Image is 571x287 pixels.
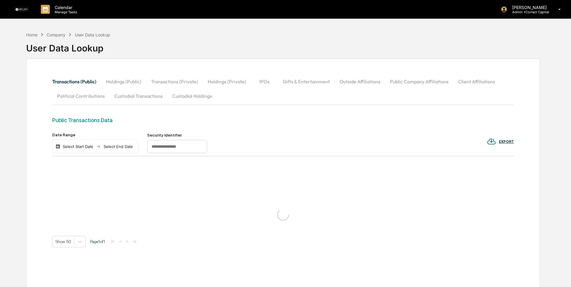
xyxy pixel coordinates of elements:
[507,10,550,14] p: Admin • Correct Capital
[278,74,335,89] button: Gifts & Entertainment
[507,5,550,10] p: [PERSON_NAME]
[487,137,496,146] img: EXPORT
[146,74,203,89] button: Transactions (Private)
[52,74,101,89] button: Transactions (Public)
[14,7,29,12] img: logo
[50,10,80,14] p: Manage Tasks
[90,239,105,244] span: Page 1 of 1
[499,140,514,144] div: EXPORT
[101,74,146,89] button: Holdings (Public)
[96,144,101,149] img: arrow right
[56,144,60,149] img: calendar
[335,74,385,89] button: Outside Affiliations
[50,5,80,10] p: Calendar
[26,32,38,37] div: Home
[52,132,138,137] div: Date Range
[75,32,110,37] div: User Data Lookup
[131,239,138,244] button: >|
[251,74,278,89] button: IPOs
[203,74,251,89] button: Holdings (Private)
[110,89,168,103] button: Custodial Transactions
[117,239,123,244] button: <
[52,117,514,123] div: Public Transactions Data
[102,144,135,149] div: Select End Date
[52,74,514,103] div: secondary tabs example
[52,89,110,103] button: Political Contributions
[385,74,453,89] button: Public Company Affiliations
[147,133,207,137] div: Security Identifier
[110,239,116,244] button: |<
[124,239,130,244] button: >
[168,89,217,103] button: Custodial Holdings
[453,74,500,89] button: Client Affiliations
[26,38,110,54] div: User Data Lookup
[47,32,65,37] div: Company
[62,144,95,149] div: Select Start Date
